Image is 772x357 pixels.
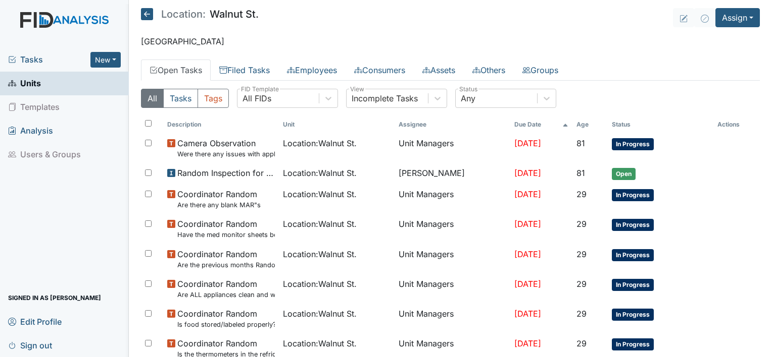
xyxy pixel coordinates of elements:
th: Actions [713,116,760,133]
span: Coordinator Random Are the previous months Random Inspections completed? [177,248,275,270]
td: Unit Managers [395,244,510,274]
button: All [141,89,164,108]
a: Consumers [346,59,414,81]
span: Location : Walnut St. [283,278,357,290]
td: Unit Managers [395,184,510,214]
small: Are there any blank MAR"s [177,200,261,210]
a: Tasks [8,53,90,66]
span: [DATE] [514,249,541,259]
span: In Progress [612,309,654,321]
span: Random Inspection for Evening [177,167,275,179]
span: Coordinator Random Are there any blank MAR"s [177,188,261,210]
a: Open Tasks [141,59,211,81]
th: Assignee [395,116,510,133]
a: Filed Tasks [211,59,278,81]
span: 29 [576,249,587,259]
th: Toggle SortBy [608,116,713,133]
span: 29 [576,189,587,199]
span: [DATE] [514,168,541,178]
span: In Progress [612,338,654,350]
span: Camera Observation Were there any issues with applying topical medications? ( Starts at the top o... [177,137,275,159]
button: Tags [198,89,229,108]
td: Unit Managers [395,274,510,304]
td: Unit Managers [395,304,510,333]
span: [DATE] [514,309,541,319]
span: 29 [576,338,587,348]
small: Are ALL appliances clean and working properly? [177,290,275,300]
div: Any [461,92,475,104]
span: 29 [576,279,587,289]
button: Tasks [163,89,198,108]
span: 81 [576,138,585,148]
th: Toggle SortBy [163,116,279,133]
p: [GEOGRAPHIC_DATA] [141,35,760,47]
button: New [90,52,121,68]
th: Toggle SortBy [572,116,608,133]
span: [DATE] [514,338,541,348]
span: [DATE] [514,219,541,229]
small: Were there any issues with applying topical medications? ( Starts at the top of MAR and works the... [177,149,275,159]
a: Others [464,59,514,81]
span: [DATE] [514,138,541,148]
span: Location : Walnut St. [283,218,357,230]
span: 29 [576,309,587,319]
th: Toggle SortBy [510,116,573,133]
div: Type filter [141,89,229,108]
span: [DATE] [514,189,541,199]
span: Coordinator Random Are ALL appliances clean and working properly? [177,278,275,300]
span: In Progress [612,219,654,231]
input: Toggle All Rows Selected [145,120,152,127]
span: Signed in as [PERSON_NAME] [8,290,101,306]
span: Location : Walnut St. [283,137,357,149]
td: Unit Managers [395,133,510,163]
span: In Progress [612,279,654,291]
span: 81 [576,168,585,178]
span: Sign out [8,337,52,353]
span: Location : Walnut St. [283,337,357,349]
div: Incomplete Tasks [352,92,418,104]
td: [PERSON_NAME] [395,163,510,184]
small: Are the previous months Random Inspections completed? [177,260,275,270]
a: Assets [414,59,464,81]
div: All FIDs [243,92,271,104]
h5: Walnut St. [141,8,259,20]
span: Location : Walnut St. [283,167,357,179]
span: Coordinator Random Have the med monitor sheets been filled out? [177,218,275,240]
td: Unit Managers [395,214,510,244]
span: In Progress [612,138,654,150]
button: Assign [715,8,760,27]
span: In Progress [612,249,654,261]
span: Open [612,168,636,180]
span: 29 [576,219,587,229]
span: Location: [161,9,206,19]
span: Location : Walnut St. [283,248,357,260]
span: Coordinator Random Is food stored/labeled properly? [177,308,275,329]
span: Analysis [8,123,53,139]
span: Location : Walnut St. [283,188,357,200]
span: Edit Profile [8,314,62,329]
small: Have the med monitor sheets been filled out? [177,230,275,240]
span: In Progress [612,189,654,201]
th: Toggle SortBy [279,116,395,133]
a: Employees [278,59,346,81]
small: Is food stored/labeled properly? [177,320,275,329]
span: Units [8,76,41,91]
span: Location : Walnut St. [283,308,357,320]
span: [DATE] [514,279,541,289]
a: Groups [514,59,567,81]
